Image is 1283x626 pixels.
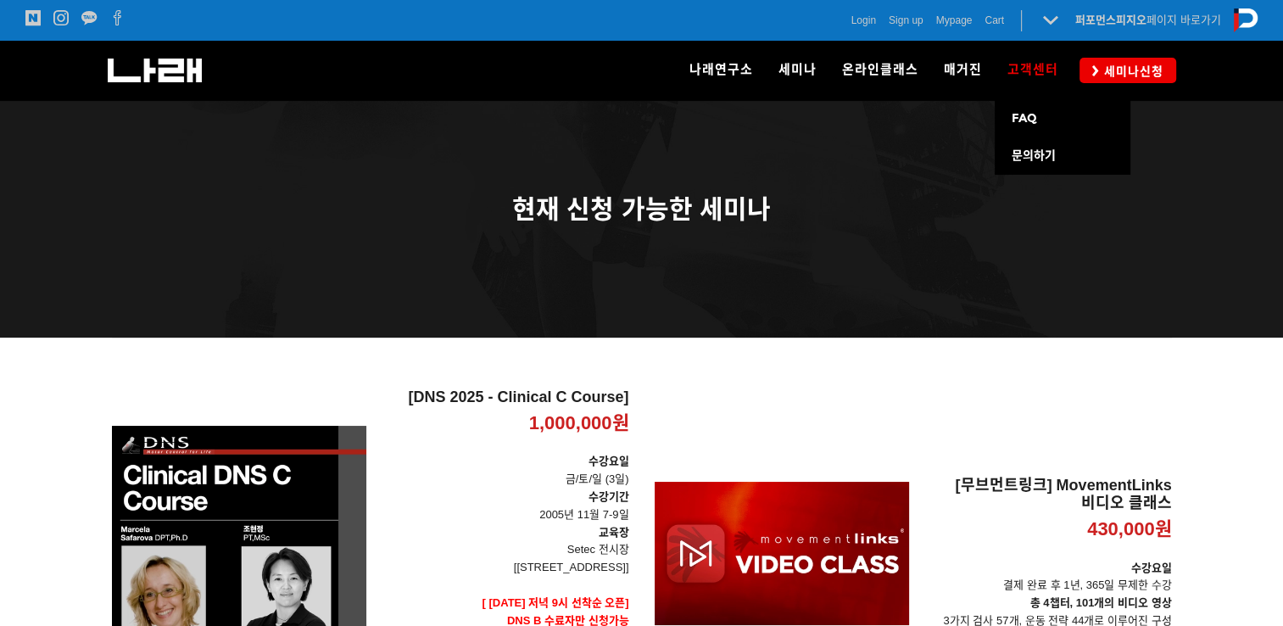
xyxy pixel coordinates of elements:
p: [[STREET_ADDRESS]] [379,559,629,577]
a: Mypage [936,12,973,29]
span: 문의하기 [1012,148,1056,163]
h2: [무브먼트링크] MovementLinks 비디오 클래스 [922,477,1172,513]
a: 세미나 [766,41,829,100]
a: 문의하기 [995,137,1130,175]
span: 고객센터 [1007,62,1058,77]
span: 세미나신청 [1099,63,1163,80]
p: 결제 완료 후 1년, 365일 무제한 수강 [922,560,1172,595]
a: FAQ [995,100,1130,137]
strong: 교육장 [599,526,629,539]
a: Cart [985,12,1004,29]
p: 1,000,000원 [529,411,629,436]
span: 온라인클래스 [842,62,918,77]
a: 고객센터 [995,41,1071,100]
a: Login [851,12,876,29]
h2: [DNS 2025 - Clinical C Course] [379,388,629,407]
a: 나래연구소 [677,41,766,100]
p: 430,000원 [1087,517,1172,542]
a: 매거진 [931,41,995,100]
span: 현재 신청 가능한 세미나 [512,195,771,223]
strong: 퍼포먼스피지오 [1075,14,1146,26]
p: Setec 전시장 [379,541,629,559]
span: 세미나 [778,62,817,77]
p: 금/토/일 (3일) [379,453,629,489]
strong: 총 4챕터, 101개의 비디오 영상 [1030,596,1172,609]
p: 2005년 11월 7-9일 [379,489,629,524]
strong: 수강기간 [589,490,629,503]
strong: [ [DATE] 저녁 9시 선착순 오픈] [482,596,628,609]
a: 세미나신청 [1079,58,1176,82]
span: 매거진 [944,62,982,77]
a: 퍼포먼스피지오페이지 바로가기 [1075,14,1221,26]
strong: 수강요일 [1131,562,1172,574]
a: Sign up [889,12,923,29]
strong: 수강요일 [589,455,629,467]
span: FAQ [1012,111,1037,126]
a: 온라인클래스 [829,41,931,100]
span: 나래연구소 [689,62,753,77]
